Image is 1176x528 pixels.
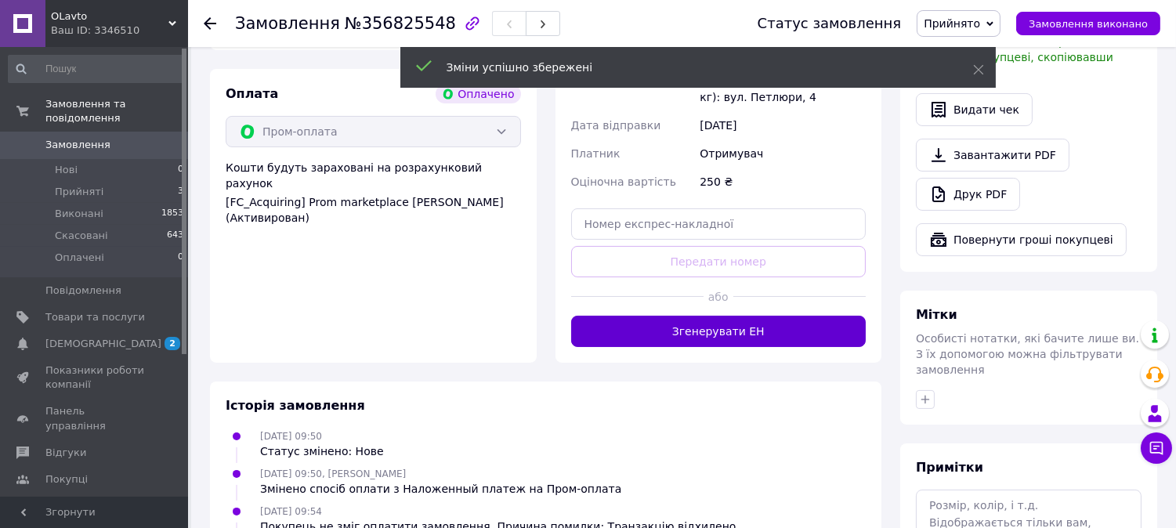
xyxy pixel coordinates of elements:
[1141,432,1172,464] button: Чат з покупцем
[571,147,621,160] span: Платник
[916,178,1020,211] a: Друк PDF
[916,332,1139,376] span: Особисті нотатки, які бачите лише ви. З їх допомогою можна фільтрувати замовлення
[260,431,322,442] span: [DATE] 09:50
[226,398,365,413] span: Історія замовлення
[916,93,1033,126] button: Видати чек
[161,207,183,221] span: 1853
[178,251,183,265] span: 0
[571,175,676,188] span: Оціночна вартість
[916,35,1136,79] span: У вас є 30 днів, щоб відправити запит на відгук покупцеві, скопіювавши посилання.
[55,251,104,265] span: Оплачені
[45,284,121,298] span: Повідомлення
[924,17,980,30] span: Прийнято
[260,443,384,459] div: Статус змінено: Нове
[45,337,161,351] span: [DEMOGRAPHIC_DATA]
[45,97,188,125] span: Замовлення та повідомлення
[51,24,188,38] div: Ваш ID: 3346510
[704,289,733,305] span: або
[697,139,869,168] div: Отримувач
[260,468,406,479] span: [DATE] 09:50, [PERSON_NAME]
[45,138,110,152] span: Замовлення
[45,404,145,432] span: Панель управління
[345,14,456,33] span: №356825548
[167,229,183,243] span: 643
[758,16,902,31] div: Статус замовлення
[697,111,869,139] div: [DATE]
[226,194,521,226] div: [FC_Acquiring] Prom marketplace [PERSON_NAME] (Активирован)
[916,460,983,475] span: Примітки
[51,9,168,24] span: OLavto
[55,229,108,243] span: Скасовані
[45,472,88,486] span: Покупці
[165,337,180,350] span: 2
[55,163,78,177] span: Нові
[916,223,1127,256] button: Повернути гроші покупцеві
[55,185,103,199] span: Прийняті
[235,14,340,33] span: Замовлення
[1029,18,1148,30] span: Замовлення виконано
[8,55,185,83] input: Пошук
[45,446,86,460] span: Відгуки
[45,363,145,392] span: Показники роботи компанії
[571,316,867,347] button: Згенерувати ЕН
[260,481,621,497] div: Змінено спосіб оплати з Наложенный платеж на Пром-оплата
[226,160,521,226] div: Кошти будуть зараховані на розрахунковий рахунок
[436,85,520,103] div: Оплачено
[1016,12,1160,35] button: Замовлення виконано
[45,310,145,324] span: Товари та послуги
[178,163,183,177] span: 0
[447,60,934,75] div: Зміни успішно збережені
[571,119,661,132] span: Дата відправки
[55,207,103,221] span: Виконані
[204,16,216,31] div: Повернутися назад
[260,506,322,517] span: [DATE] 09:54
[226,86,278,101] span: Оплата
[571,208,867,240] input: Номер експрес-накладної
[916,139,1069,172] a: Завантажити PDF
[697,168,869,196] div: 250 ₴
[178,185,183,199] span: 3
[916,307,957,322] span: Мітки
